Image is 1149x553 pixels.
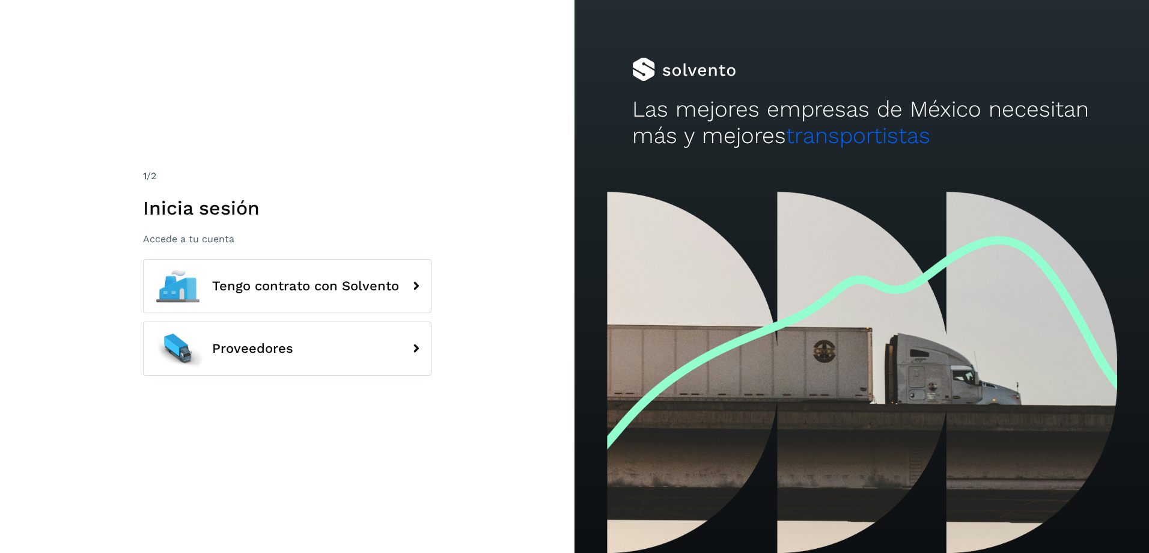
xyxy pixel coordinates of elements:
[143,233,431,245] p: Accede a tu cuenta
[143,322,431,376] button: Proveedores
[212,341,293,356] span: Proveedores
[632,96,1092,150] h2: Las mejores empresas de México necesitan más y mejores
[143,259,431,313] button: Tengo contrato con Solvento
[143,169,431,183] div: /2
[212,279,399,293] span: Tengo contrato con Solvento
[143,170,147,182] span: 1
[786,123,930,148] span: transportistas
[143,197,431,219] h1: Inicia sesión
